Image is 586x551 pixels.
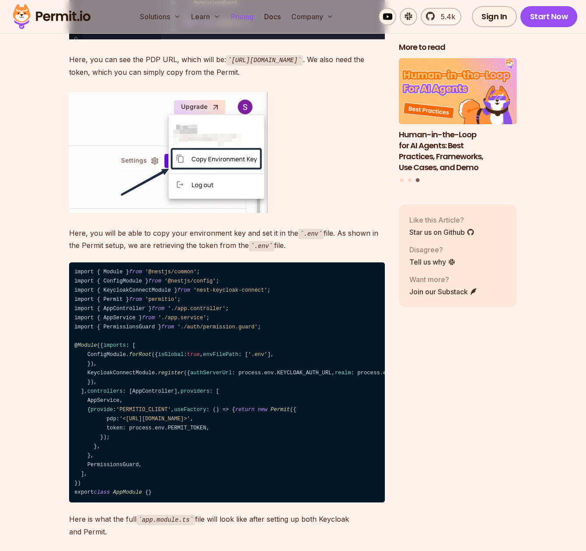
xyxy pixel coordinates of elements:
span: register [158,370,184,376]
span: isGlobal [158,352,184,358]
span: authServerUrl [190,370,232,376]
span: controllers [87,388,123,394]
span: './auth/permission.guard' [178,324,258,330]
span: '@nestjs/common' [145,269,197,275]
span: 'PERMITIO_CLIENT' [116,407,171,413]
a: Sign In [472,6,517,27]
img: Human-in-the-Loop for AI Agents: Best Practices, Frameworks, Use Cases, and Demo [399,58,517,125]
a: Star us on Github [409,227,474,237]
img: image.png [69,92,268,213]
a: Pricing [227,8,257,25]
span: 'permitio' [145,296,178,303]
h2: More to read [399,42,517,53]
a: Start Now [520,6,578,27]
span: from [161,324,174,330]
button: Go to slide 2 [408,178,412,182]
code: app.module.ts [136,515,195,525]
span: Module [78,342,97,349]
p: Disagree? [409,244,456,255]
li: 3 of 3 [399,58,517,173]
span: from [142,315,155,321]
span: './app.controller' [167,306,225,312]
span: Permit [271,407,290,413]
a: 5.4k [421,8,461,25]
a: Tell us why [409,257,456,267]
button: Go to slide 1 [400,178,404,182]
span: '@nestjs/config' [164,278,216,284]
span: 'nest-keycloak-connect' [193,287,267,293]
span: true [187,352,200,358]
code: .env [298,229,324,239]
span: from [129,296,142,303]
a: Join our Substack [409,286,478,297]
button: Go to slide 3 [415,178,419,182]
p: Here, you will be able to copy your environment key and set it in the file. As shown in the Permi... [69,227,385,252]
span: AppModule [113,489,142,495]
span: class [94,489,110,495]
button: Company [288,8,337,25]
img: Permit logo [9,2,94,31]
a: Human-in-the-Loop for AI Agents: Best Practices, Frameworks, Use Cases, and DemoHuman-in-the-Loop... [399,58,517,173]
span: from [152,306,164,312]
button: Learn [188,8,224,25]
span: forRoot [129,352,151,358]
span: envFilePath [203,352,238,358]
span: '<[URL][DOMAIN_NAME]>' [119,416,190,422]
span: return [235,407,255,413]
span: new [258,407,267,413]
span: from [148,278,161,284]
p: Want more? [409,274,478,285]
span: providers [181,388,209,394]
span: realm [335,370,351,376]
span: from [178,287,190,293]
h3: Human-in-the-Loop for AI Agents: Best Practices, Frameworks, Use Cases, and Demo [399,129,517,173]
code: import { Module } ; import { ConfigModule } ; import { KeycloakConnectModule } ; import { Permit ... [69,262,385,503]
span: '.env' [248,352,267,358]
button: Solutions [136,8,184,25]
div: Posts [399,58,517,184]
code: .env [249,241,274,251]
span: './app.service' [158,315,206,321]
span: imports [103,342,126,349]
span: useFactory [174,407,206,413]
a: Docs [261,8,284,25]
p: Here, you can see the PDP URL, which will be: . We also need the token, which you can simply copy... [69,53,385,78]
span: 5.4k [436,11,455,22]
span: from [129,269,142,275]
code: [URL][DOMAIN_NAME] [226,55,303,66]
span: provide [91,407,113,413]
p: Here is what the full file will look like after setting up both Keycloak and Permit. [69,513,385,538]
p: Like this Article? [409,215,474,225]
